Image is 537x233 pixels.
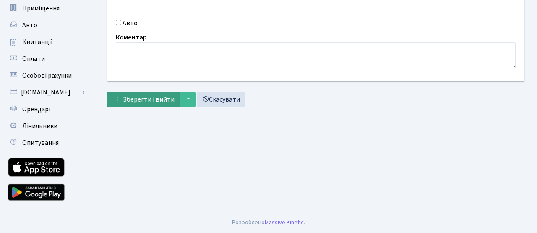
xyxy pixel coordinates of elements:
[197,92,245,107] a: Скасувати
[4,84,88,101] a: [DOMAIN_NAME]
[4,67,88,84] a: Особові рахунки
[22,105,50,114] span: Орендарі
[4,17,88,34] a: Авто
[22,121,57,131] span: Лічильники
[4,50,88,67] a: Оплати
[22,54,45,63] span: Оплати
[4,118,88,134] a: Лічильники
[22,71,72,80] span: Особові рахунки
[116,32,147,42] label: Коментар
[107,92,180,107] button: Зберегти і вийти
[4,101,88,118] a: Орендарі
[123,18,138,28] label: Авто
[232,218,305,227] div: Розроблено .
[22,4,60,13] span: Приміщення
[4,134,88,151] a: Опитування
[22,138,59,147] span: Опитування
[22,21,37,30] span: Авто
[123,95,175,104] span: Зберегти і вийти
[4,34,88,50] a: Квитанції
[265,218,304,227] a: Massive Kinetic
[22,37,53,47] span: Квитанції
